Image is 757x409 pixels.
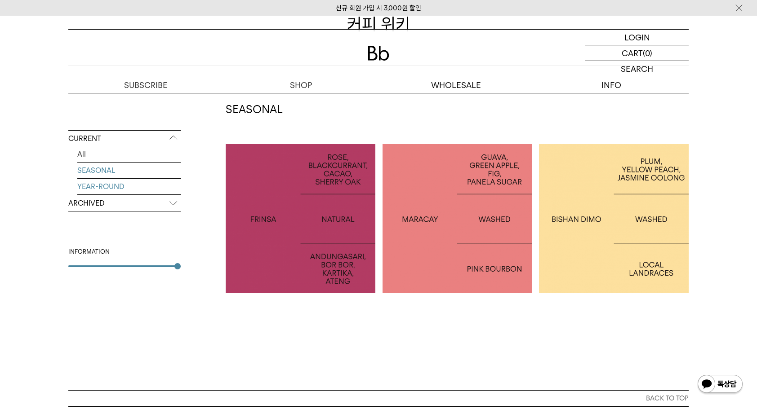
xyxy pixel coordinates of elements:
a: CART (0) [585,45,689,61]
h2: SEASONAL [226,102,689,117]
a: All [77,146,181,162]
a: YEAR-ROUND [77,179,181,194]
a: SEASONAL [77,163,181,178]
p: ARCHIVED [68,195,181,211]
p: WHOLESALE [378,77,534,93]
p: LOGIN [624,30,650,45]
p: CURRENT [68,131,181,147]
img: 로고 [368,46,389,61]
p: INFO [534,77,689,93]
a: LOGIN [585,30,689,45]
a: 에티오피아 비샨 디모ETHIOPIA BISHAN DIMO [539,144,689,294]
img: 카카오톡 채널 1:1 채팅 버튼 [697,374,744,396]
p: (0) [643,45,652,61]
a: 인도네시아 프린자 내추럴INDONESIA FRINSA NATURAL [226,144,375,294]
p: SEARCH [621,61,653,77]
button: BACK TO TOP [68,390,689,406]
a: 신규 회원 가입 시 3,000원 할인 [336,4,421,12]
a: 콜롬비아 마라카이COLOMBIA MARACAY [383,144,532,294]
p: CART [622,45,643,61]
div: INFORMATION [68,247,181,256]
a: SHOP [223,77,378,93]
a: SUBSCRIBE [68,77,223,93]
